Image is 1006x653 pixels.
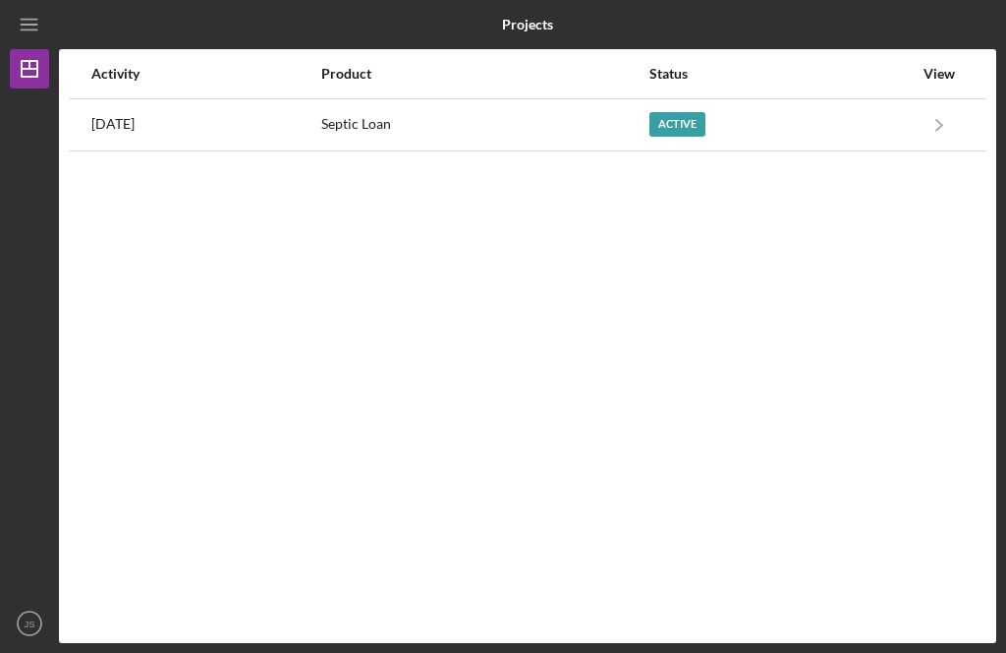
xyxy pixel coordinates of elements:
[321,66,647,82] div: Product
[24,619,34,629] text: JS
[502,17,553,32] b: Projects
[10,604,49,643] button: JS
[91,116,135,132] time: 2025-08-20 19:17
[649,66,913,82] div: Status
[915,66,964,82] div: View
[321,100,647,149] div: Septic Loan
[91,66,319,82] div: Activity
[649,112,705,137] div: Active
